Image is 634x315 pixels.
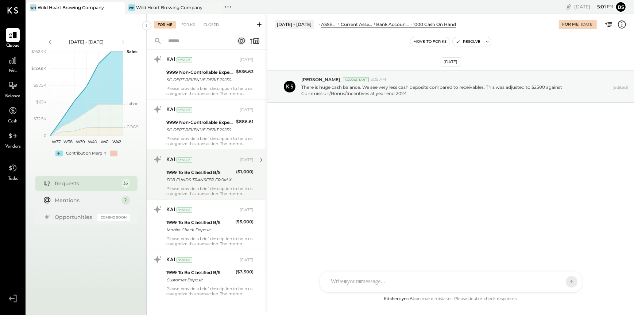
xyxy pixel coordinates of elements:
div: [DATE] [240,157,254,163]
div: Wild Heart Brewing Company [38,4,104,11]
div: [DATE] - [DATE] [55,39,117,45]
div: $886.61 [236,118,254,125]
div: KAI [166,206,175,214]
div: System [177,107,192,113]
text: $162.4K [31,49,46,54]
div: 2 [121,196,130,205]
div: [DATE] [240,207,254,213]
div: KAI [166,56,175,64]
div: Please provide a brief description to help us categorize this transaction. The memo might be help... [166,286,254,296]
div: [DATE] [574,3,613,10]
span: [PERSON_NAME] [301,76,340,83]
a: Vendors [0,129,25,150]
text: COGS [127,125,139,130]
div: Please provide a brief description to help us categorize this transaction. The memo might be help... [166,186,254,196]
text: W42 [112,139,121,144]
text: 0 [44,133,46,138]
div: ASSETS [321,21,337,27]
div: Closed [200,21,223,29]
text: $129.9K [31,66,46,71]
a: Cash [0,104,25,125]
div: WH [30,4,36,11]
button: bs [615,1,627,13]
text: W40 [88,139,97,144]
div: Contribution Margin [66,151,107,156]
div: Please provide a brief description to help us categorize this transaction. The memo might be help... [166,86,254,96]
div: [DATE] [240,57,254,63]
span: Cash [8,118,18,125]
text: $65K [36,99,46,105]
div: System [177,258,192,263]
div: 1999 To Be Classified B/S [166,169,234,176]
div: KAI [166,156,175,164]
div: copy link [565,3,572,11]
text: W37 [51,139,60,144]
text: W38 [63,139,73,144]
text: Sales [127,49,138,54]
div: [DATE] [240,257,254,263]
div: [DATE] [240,107,254,113]
div: [DATE] [581,22,594,27]
div: Current Assets [341,21,372,27]
div: SC DEPT REVENUE DEBIT 202509 CCD 17809231 [166,126,234,133]
text: W39 [76,139,85,144]
div: - [110,151,117,156]
div: Please provide a brief description to help us categorize this transaction. The memo might be help... [166,136,254,146]
div: System [177,157,192,163]
text: W41 [101,139,109,144]
div: Coming Soon [97,214,130,221]
div: Bank Accounts [376,21,409,27]
a: P&L [0,53,25,75]
div: 1000 Cash On Hand [413,21,456,27]
div: 9999 Non-Controllable Expenses:Other Income and Expenses:To Be Classified P&L [166,69,234,76]
div: KAI [166,257,175,264]
div: Opportunities [55,213,94,221]
div: $536.63 [236,68,254,75]
div: FCB FUNDS TRANSFER FROM X5794 [166,176,234,183]
p: There is huge cash balance. We see very less cash deposits compared to receivables. This was adju... [301,84,610,96]
a: Tasks [0,161,25,182]
div: System [177,57,192,62]
span: 3:05 AM [371,77,386,83]
button: Move to for ks [410,37,450,46]
button: Resolve [453,37,483,46]
div: ($5,000) [235,218,254,225]
span: (edited) [612,85,628,96]
div: For Me [562,22,579,27]
div: ($3,500) [236,268,254,276]
a: Balance [0,79,25,100]
text: Labor [127,101,138,106]
span: Queue [6,43,20,49]
div: KAI [166,106,175,114]
div: Mobile Check Deposit [166,226,233,234]
div: For Me [154,21,176,29]
div: 9999 Non-Controllable Expenses:Other Income and Expenses:To Be Classified P&L [166,119,234,126]
div: [DATE] - [DATE] [275,20,314,29]
span: Balance [5,93,20,100]
div: Requests [55,180,118,187]
div: [DATE] [441,57,461,67]
span: P&L [9,68,17,75]
div: For KS [178,21,198,29]
span: Tasks [8,176,18,182]
div: 1999 To Be Classified B/S [166,219,233,226]
div: SC DEPT REVENUE DEBIT 202504 CCD 16775975 [166,76,234,83]
div: + [55,151,63,156]
div: Mentions [55,197,118,204]
span: Vendors [5,144,21,150]
div: 35 [121,179,130,188]
div: Wild Heart Brewing Company [136,4,202,11]
div: Customer Deposit [166,276,233,284]
div: WH [128,4,135,11]
div: 1999 To Be Classified B/S [166,269,233,276]
a: Queue [0,28,25,49]
div: ($1,000) [236,168,254,175]
div: Please provide a brief description to help us categorize this transaction. The memo might be help... [166,236,254,246]
div: Accountant [343,77,369,82]
text: $32.5K [34,116,46,121]
text: $97.5K [34,83,46,88]
div: System [177,208,192,213]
